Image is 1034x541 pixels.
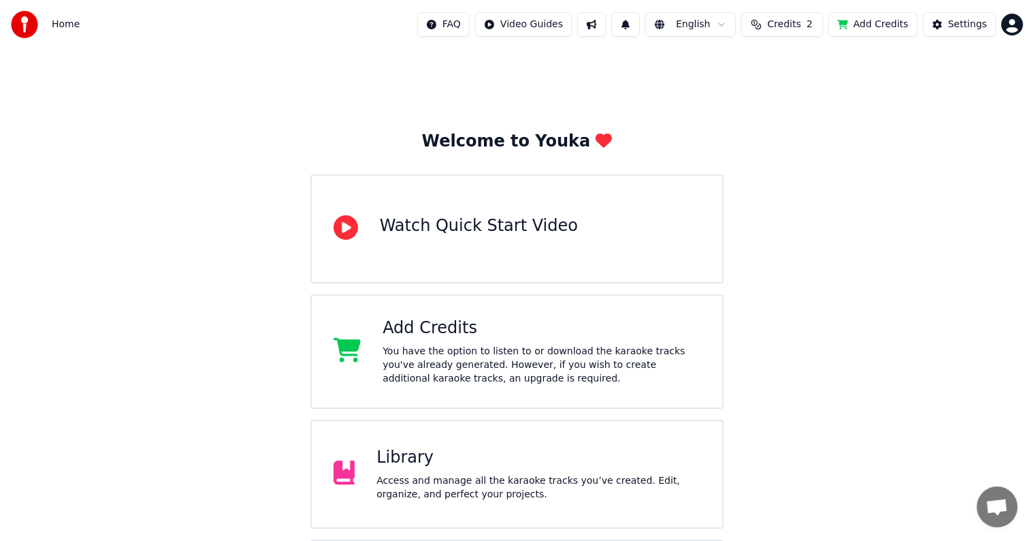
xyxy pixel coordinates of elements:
nav: breadcrumb [52,18,80,31]
div: Settings [948,18,987,31]
span: 2 [807,18,813,31]
div: Add Credits [383,318,700,339]
button: Settings [923,12,996,37]
span: Home [52,18,80,31]
div: Watch Quick Start Video [380,215,578,237]
div: You have the option to listen to or download the karaoke tracks you've already generated. However... [383,345,700,386]
button: Credits2 [741,12,823,37]
span: Credits [767,18,801,31]
div: Welcome to Youka [422,131,613,153]
div: Open chat [977,486,1018,527]
div: Library [376,447,700,469]
button: Add Credits [828,12,918,37]
button: Video Guides [475,12,572,37]
img: youka [11,11,38,38]
div: Access and manage all the karaoke tracks you’ve created. Edit, organize, and perfect your projects. [376,474,700,501]
button: FAQ [417,12,470,37]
